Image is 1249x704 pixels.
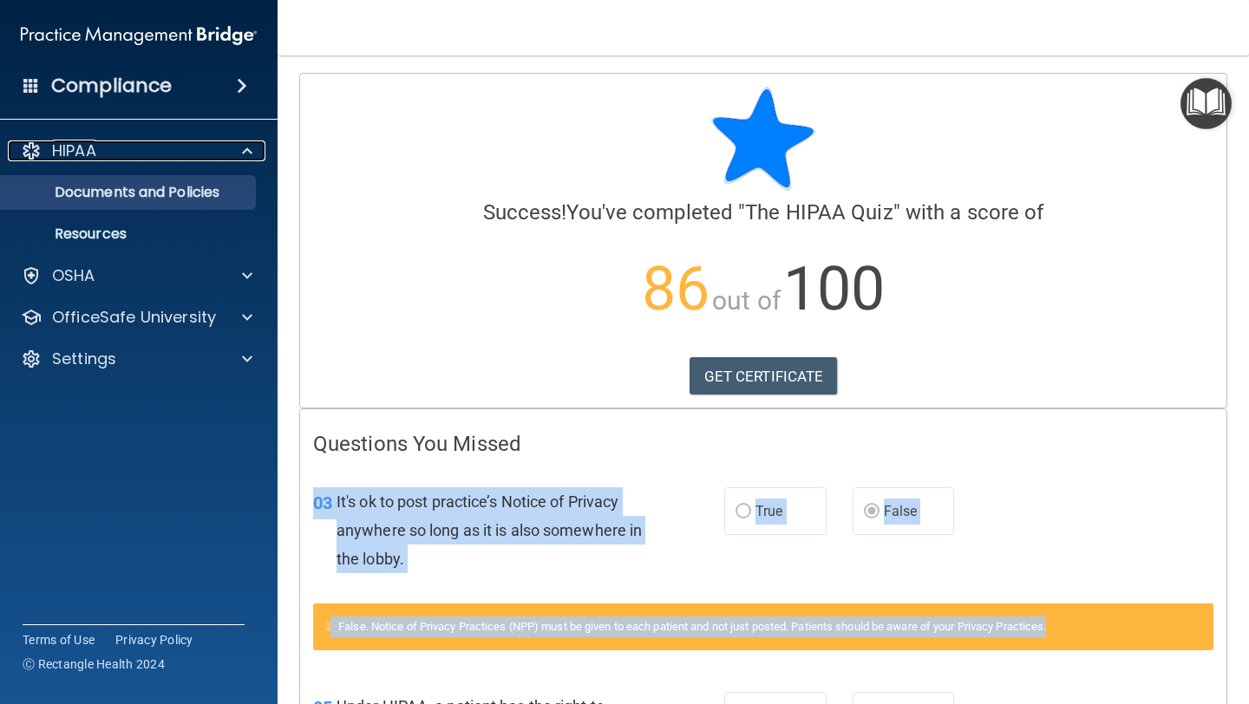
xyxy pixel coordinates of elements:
h4: Compliance [51,74,172,98]
input: False [864,505,880,518]
span: out of [712,285,781,316]
h4: You've completed " " with a score of [313,201,1213,224]
input: True [736,505,751,518]
span: True [755,503,782,519]
a: OfficeSafe University [21,307,252,328]
span: 86 [642,253,710,324]
a: Privacy Policy [115,631,193,649]
span: Ⓒ Rectangle Health 2024 [23,655,165,673]
a: HIPAA [21,140,252,161]
a: GET CERTIFICATE [690,357,838,395]
p: OfficeSafe University [52,307,216,328]
p: HIPAA [52,140,96,161]
a: Settings [21,349,252,369]
span: False. Notice of Privacy Practices (NPP) must be given to each patient and not just posted. Patie... [338,620,1046,633]
h4: Questions You Missed [313,433,1213,455]
img: PMB logo [21,18,257,53]
span: Success! [483,200,567,225]
button: Open Resource Center [1180,78,1232,129]
p: OSHA [52,265,95,286]
p: Resources [11,225,248,243]
span: 100 [783,253,885,324]
span: 03 [313,492,332,513]
a: Terms of Use [23,631,95,649]
p: Documents and Policies [11,184,248,201]
p: Settings [52,349,116,369]
span: It's ok to post practice’s Notice of Privacy anywhere so long as it is also somewhere in the lobby. [337,492,642,568]
span: The HIPAA Quiz [745,200,893,225]
span: False [884,503,918,519]
img: blue-star-rounded.9d042014.png [711,87,815,191]
a: OSHA [21,265,252,286]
